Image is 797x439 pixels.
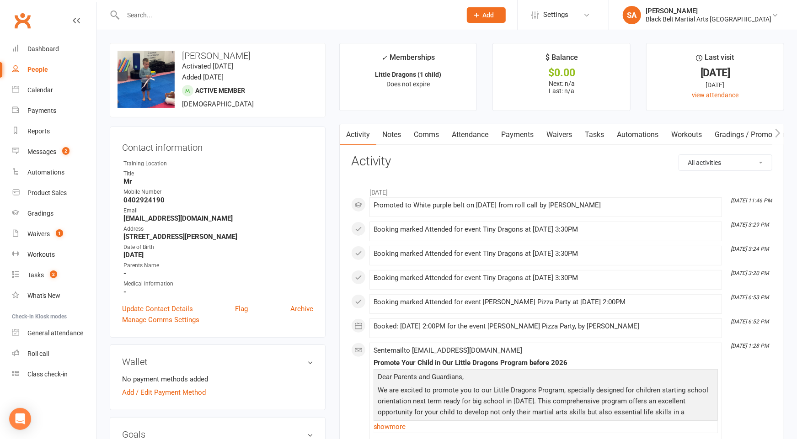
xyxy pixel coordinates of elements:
[122,374,313,385] li: No payment methods added
[467,7,506,23] button: Add
[12,244,96,265] a: Workouts
[27,169,64,176] div: Automations
[123,188,313,196] div: Mobile Number
[62,147,70,155] span: 2
[501,68,622,78] div: $0.00
[123,233,313,241] strong: [STREET_ADDRESS][PERSON_NAME]
[340,124,376,145] a: Activity
[540,124,579,145] a: Waivers
[483,11,494,19] span: Add
[27,86,53,94] div: Calendar
[27,292,60,299] div: What's New
[12,344,96,364] a: Roll call
[374,298,718,306] div: Booking marked Attended for event [PERSON_NAME] Pizza Party at [DATE] 2:00PM
[235,303,248,314] a: Flag
[123,159,313,168] div: Training Location
[123,169,313,178] div: Title
[446,124,495,145] a: Attendance
[123,269,313,277] strong: -
[27,230,50,238] div: Waivers
[374,250,718,258] div: Booking marked Attended for event Tiny Dragons at [DATE] 3:30PM
[12,183,96,203] a: Product Sales
[709,124,795,145] a: Gradings / Promotions
[692,91,738,99] a: view attendance
[731,318,769,325] i: [DATE] 6:52 PM
[123,280,313,288] div: Medical Information
[182,73,224,81] time: Added [DATE]
[351,183,772,197] li: [DATE]
[12,59,96,80] a: People
[56,229,63,237] span: 1
[27,45,59,53] div: Dashboard
[11,9,34,32] a: Clubworx
[123,196,313,204] strong: 0402924190
[696,52,734,68] div: Last visit
[27,66,48,73] div: People
[27,370,68,378] div: Class check-in
[123,251,313,259] strong: [DATE]
[351,154,772,169] h3: Activity
[27,251,55,258] div: Workouts
[27,271,44,279] div: Tasks
[12,142,96,162] a: Messages 2
[118,51,175,108] img: image1736379630.png
[27,148,56,155] div: Messages
[381,53,387,62] i: ✓
[12,100,96,121] a: Payments
[9,408,31,430] div: Open Intercom Messenger
[12,121,96,142] a: Reports
[122,387,206,398] a: Add / Edit Payment Method
[12,162,96,183] a: Automations
[27,350,49,357] div: Roll call
[731,270,769,276] i: [DATE] 3:20 PM
[122,314,199,325] a: Manage Comms Settings
[611,124,665,145] a: Automations
[118,51,318,61] h3: [PERSON_NAME]
[655,80,776,90] div: [DATE]
[646,7,771,15] div: [PERSON_NAME]
[182,100,254,108] span: [DEMOGRAPHIC_DATA]
[374,274,718,282] div: Booking marked Attended for event Tiny Dragons at [DATE] 3:30PM
[12,224,96,244] a: Waivers 1
[495,124,540,145] a: Payments
[12,39,96,59] a: Dashboard
[386,80,430,88] span: Does not expire
[123,225,313,233] div: Address
[731,294,769,301] i: [DATE] 6:53 PM
[646,15,771,23] div: Black Belt Martial Arts [GEOGRAPHIC_DATA]
[27,107,56,114] div: Payments
[408,124,446,145] a: Comms
[374,323,718,330] div: Booked: [DATE] 2:00PM for the event [PERSON_NAME] Pizza Party, by [PERSON_NAME]
[122,303,193,314] a: Update Contact Details
[27,329,83,337] div: General attendance
[122,357,313,367] h3: Wallet
[731,222,769,228] i: [DATE] 3:29 PM
[731,246,769,252] i: [DATE] 3:24 PM
[123,206,313,215] div: Email
[122,139,313,153] h3: Contact information
[731,197,772,204] i: [DATE] 11:46 PM
[376,124,408,145] a: Notes
[543,5,568,25] span: Settings
[12,265,96,286] a: Tasks 2
[27,189,67,196] div: Product Sales
[12,364,96,385] a: Class kiosk mode
[501,80,622,95] p: Next: n/a Last: n/a
[123,214,313,222] strong: [EMAIL_ADDRESS][DOMAIN_NAME]
[50,270,57,278] span: 2
[12,80,96,100] a: Calendar
[120,9,455,21] input: Search...
[579,124,611,145] a: Tasks
[376,385,716,431] p: We are excited to promote you to our Little Dragons Program, specially designed for children star...
[123,243,313,252] div: Date of Birth
[665,124,709,145] a: Workouts
[546,52,578,68] div: $ Balance
[195,87,245,94] span: Active member
[12,323,96,344] a: General attendance kiosk mode
[123,261,313,270] div: Parents Name
[12,203,96,224] a: Gradings
[182,62,233,70] time: Activated [DATE]
[374,346,523,354] span: Sent email to [EMAIL_ADDRESS][DOMAIN_NAME]
[290,303,313,314] a: Archive
[374,359,718,367] div: Promote Your Child in Our Little Dragons Program before 2026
